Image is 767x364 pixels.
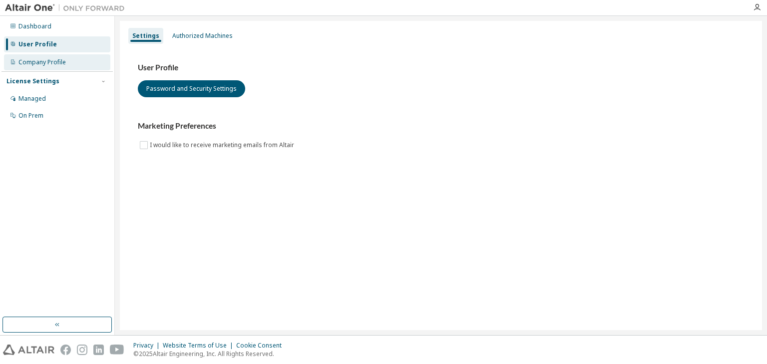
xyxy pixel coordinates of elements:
div: Website Terms of Use [163,342,236,350]
button: Password and Security Settings [138,80,245,97]
div: Dashboard [18,22,51,30]
h3: User Profile [138,63,744,73]
div: Company Profile [18,58,66,66]
div: Authorized Machines [172,32,233,40]
img: Altair One [5,3,130,13]
label: I would like to receive marketing emails from Altair [150,139,296,151]
h3: Marketing Preferences [138,121,744,131]
img: altair_logo.svg [3,345,54,355]
div: Managed [18,95,46,103]
img: instagram.svg [77,345,87,355]
div: User Profile [18,40,57,48]
div: Privacy [133,342,163,350]
div: On Prem [18,112,43,120]
img: linkedin.svg [93,345,104,355]
div: Settings [132,32,159,40]
div: Cookie Consent [236,342,288,350]
img: facebook.svg [60,345,71,355]
img: youtube.svg [110,345,124,355]
p: © 2025 Altair Engineering, Inc. All Rights Reserved. [133,350,288,358]
div: License Settings [6,77,59,85]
